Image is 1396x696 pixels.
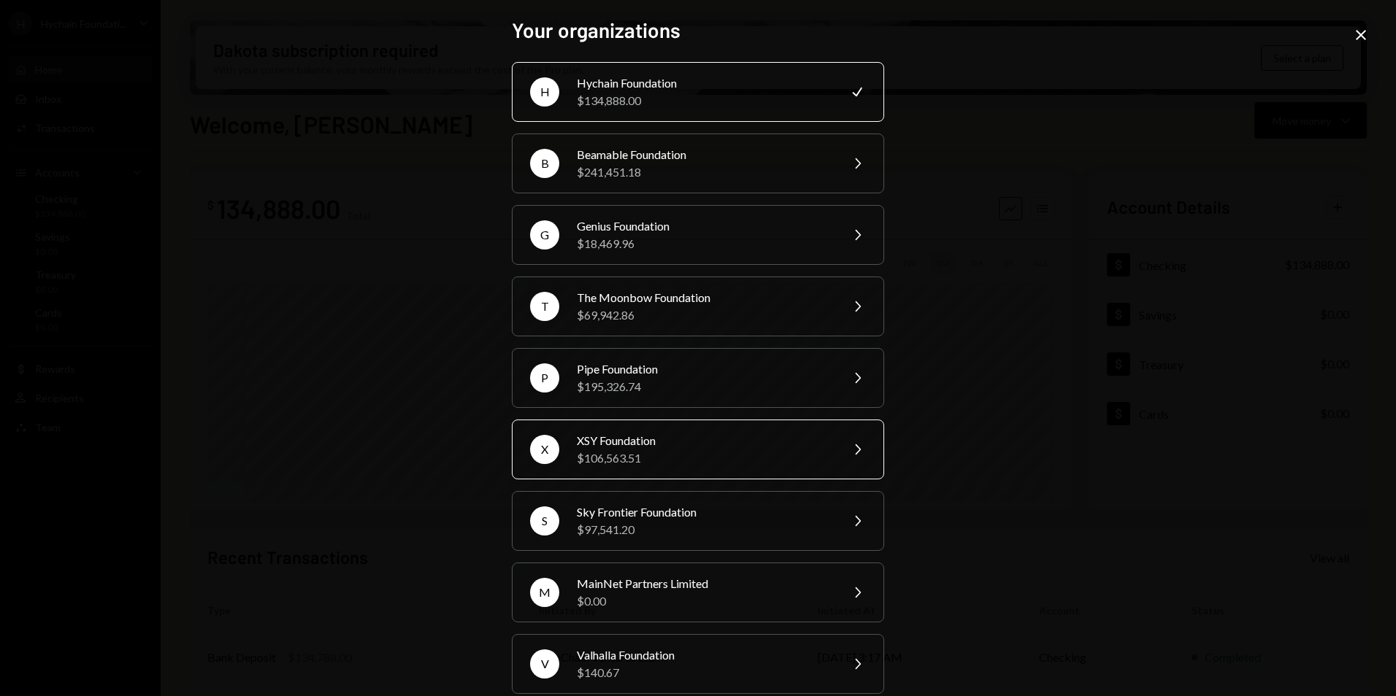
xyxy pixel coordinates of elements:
button: BBeamable Foundation$241,451.18 [512,134,884,193]
button: MMainNet Partners Limited$0.00 [512,562,884,622]
h2: Your organizations [512,16,884,45]
div: The Moonbow Foundation [577,289,831,306]
div: $106,563.51 [577,449,831,467]
button: PPipe Foundation$195,326.74 [512,348,884,408]
div: H [530,77,559,107]
div: T [530,292,559,321]
div: MainNet Partners Limited [577,575,831,592]
div: Sky Frontier Foundation [577,503,831,521]
div: M [530,578,559,607]
div: $134,888.00 [577,92,831,109]
div: $69,942.86 [577,306,831,324]
div: $195,326.74 [577,378,831,395]
button: VValhalla Foundation$140.67 [512,634,884,694]
div: $0.00 [577,592,831,610]
div: Beamable Foundation [577,146,831,163]
div: $241,451.18 [577,163,831,181]
div: $97,541.20 [577,521,831,538]
div: G [530,220,559,250]
div: $18,469.96 [577,235,831,252]
div: S [530,506,559,535]
div: V [530,649,559,678]
div: XSY Foundation [577,432,831,449]
div: Genius Foundation [577,217,831,235]
div: P [530,363,559,393]
button: XXSY Foundation$106,563.51 [512,419,884,479]
div: B [530,149,559,178]
div: Valhalla Foundation [577,646,831,664]
button: TThe Moonbow Foundation$69,942.86 [512,277,884,336]
div: Hychain Foundation [577,74,831,92]
button: SSky Frontier Foundation$97,541.20 [512,491,884,551]
div: Pipe Foundation [577,360,831,378]
button: HHychain Foundation$134,888.00 [512,62,884,122]
div: X [530,435,559,464]
div: $140.67 [577,664,831,681]
button: GGenius Foundation$18,469.96 [512,205,884,265]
